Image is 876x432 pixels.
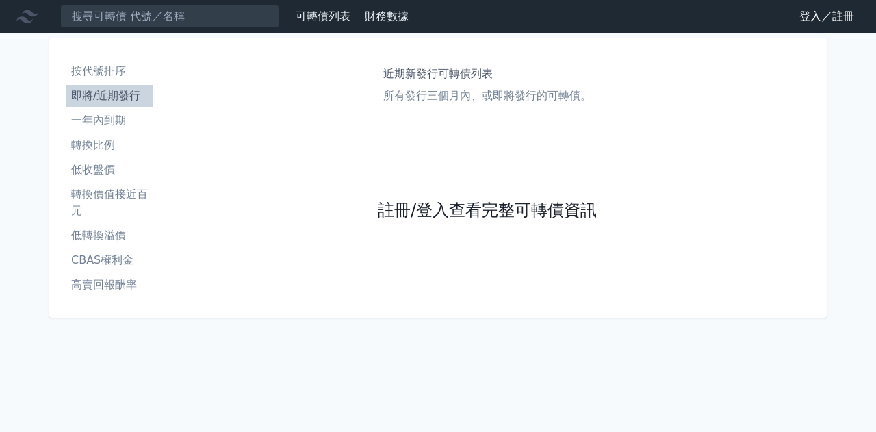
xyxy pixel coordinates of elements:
[66,249,153,271] a: CBAS權利金
[66,85,153,107] a: 即將/近期發行
[66,225,153,246] a: 低轉換溢價
[66,134,153,156] a: 轉換比例
[66,227,153,244] li: 低轉換溢價
[66,252,153,268] li: CBAS權利金
[60,5,279,28] input: 搜尋可轉債 代號／名稱
[365,10,409,23] a: 財務數據
[66,110,153,131] a: 一年內到期
[296,10,350,23] a: 可轉債列表
[66,63,153,79] li: 按代號排序
[66,159,153,181] a: 低收盤價
[66,277,153,293] li: 高賣回報酬率
[383,88,591,104] p: 所有發行三個月內、或即將發行的可轉債。
[66,137,153,153] li: 轉換比例
[66,88,153,104] li: 即將/近期發行
[66,60,153,82] a: 按代號排序
[788,5,865,27] a: 登入／註冊
[66,274,153,296] a: 高賣回報酬率
[66,112,153,129] li: 一年內到期
[66,162,153,178] li: 低收盤價
[66,183,153,222] a: 轉換價值接近百元
[383,66,591,82] h1: 近期新發行可轉債列表
[378,200,597,222] a: 註冊/登入查看完整可轉債資訊
[66,186,153,219] li: 轉換價值接近百元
